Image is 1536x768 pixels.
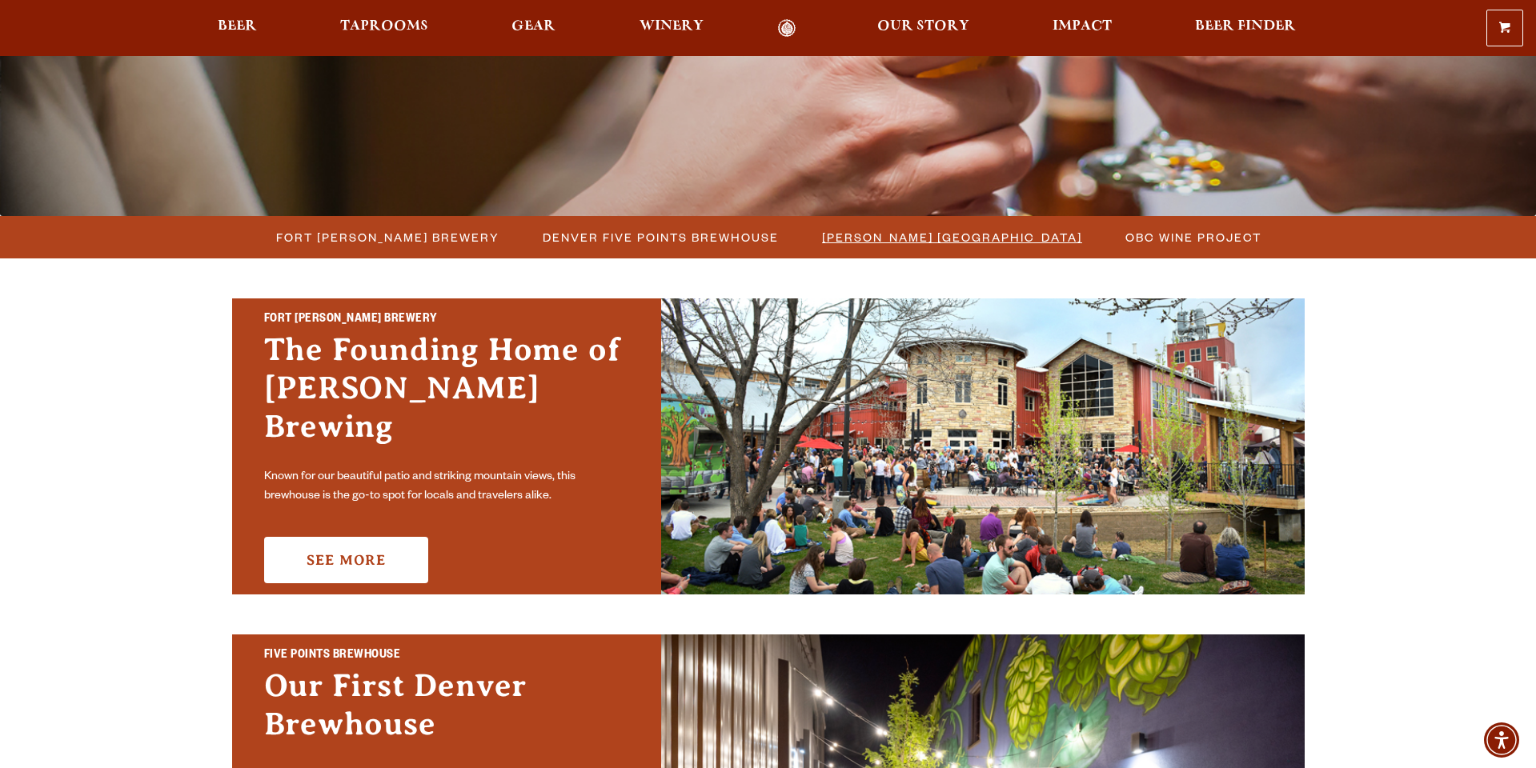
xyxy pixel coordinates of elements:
h3: Our First Denver Brewhouse [264,666,629,759]
a: Gear [501,19,566,38]
span: Taprooms [340,20,428,33]
a: Beer Finder [1185,19,1306,38]
a: Impact [1042,19,1122,38]
span: Beer [218,20,257,33]
a: Fort [PERSON_NAME] Brewery [267,226,507,249]
a: Taprooms [330,19,439,38]
h3: The Founding Home of [PERSON_NAME] Brewing [264,330,629,462]
span: Fort [PERSON_NAME] Brewery [276,226,499,249]
h2: Five Points Brewhouse [264,646,629,666]
span: [PERSON_NAME] [GEOGRAPHIC_DATA] [822,226,1082,249]
div: Accessibility Menu [1484,722,1519,758]
a: See More [264,537,428,583]
a: Beer [207,19,267,38]
span: Our Story [877,20,969,33]
a: Denver Five Points Brewhouse [533,226,787,249]
a: Odell Home [757,19,817,38]
a: Our Story [867,19,980,38]
a: [PERSON_NAME] [GEOGRAPHIC_DATA] [812,226,1090,249]
p: Known for our beautiful patio and striking mountain views, this brewhouse is the go-to spot for l... [264,468,629,506]
span: Winery [640,20,704,33]
span: Impact [1053,20,1112,33]
a: OBC Wine Project [1116,226,1269,249]
span: OBC Wine Project [1125,226,1261,249]
span: Denver Five Points Brewhouse [543,226,779,249]
img: Fort Collins Brewery & Taproom' [661,298,1305,594]
span: Gear [511,20,555,33]
h2: Fort [PERSON_NAME] Brewery [264,310,629,330]
span: Beer Finder [1195,20,1296,33]
a: Winery [629,19,714,38]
